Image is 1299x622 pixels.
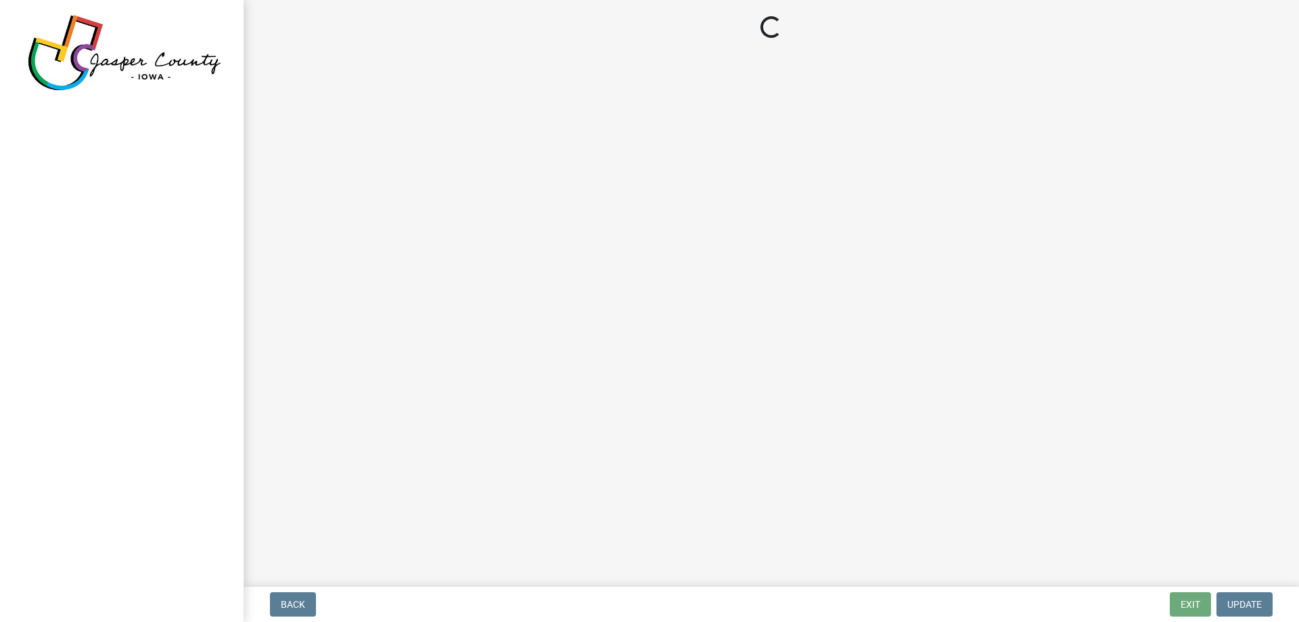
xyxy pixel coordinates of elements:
img: Jasper County, Iowa [27,14,222,91]
button: Exit [1170,592,1211,617]
span: Back [281,599,305,610]
button: Back [270,592,316,617]
span: Update [1227,599,1262,610]
button: Update [1216,592,1273,617]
